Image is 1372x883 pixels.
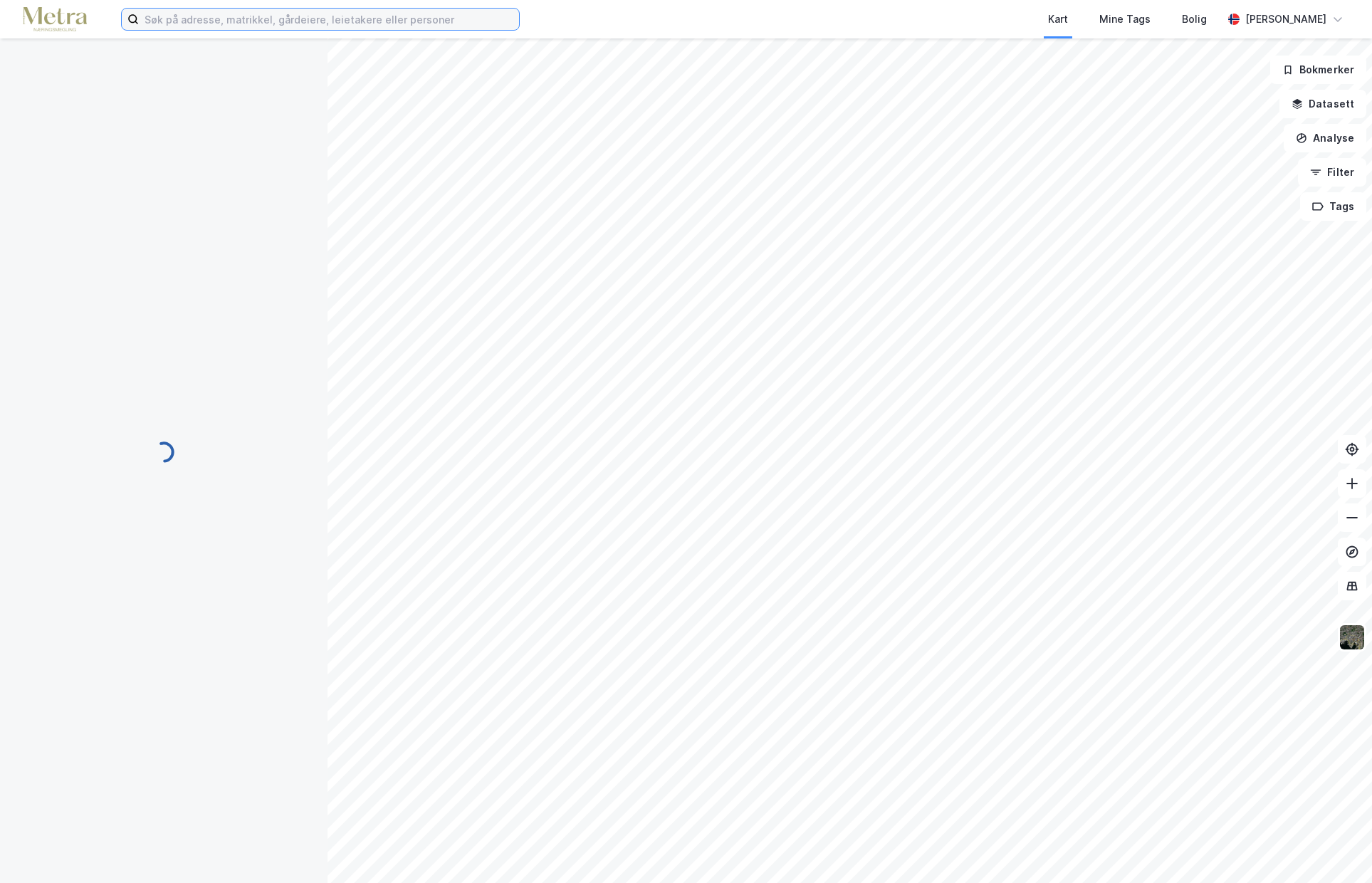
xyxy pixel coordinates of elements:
div: Mine Tags [1099,11,1151,28]
button: Tags [1300,192,1366,221]
div: Bolig [1182,11,1207,28]
img: spinner.a6d8c91a73a9ac5275cf975e30b51cfb.svg [152,441,175,464]
div: Kontrollprogram for chat [1301,815,1372,883]
div: [PERSON_NAME] [1245,11,1326,28]
button: Analyse [1284,124,1366,152]
img: 9k= [1339,624,1366,651]
img: metra-logo.256734c3b2bbffee19d4.png [23,7,87,32]
button: Bokmerker [1270,56,1366,84]
iframe: Chat Widget [1301,815,1372,883]
button: Datasett [1279,90,1366,118]
input: Søk på adresse, matrikkel, gårdeiere, leietakere eller personer [139,9,519,30]
div: Kart [1048,11,1068,28]
button: Filter [1298,158,1366,187]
